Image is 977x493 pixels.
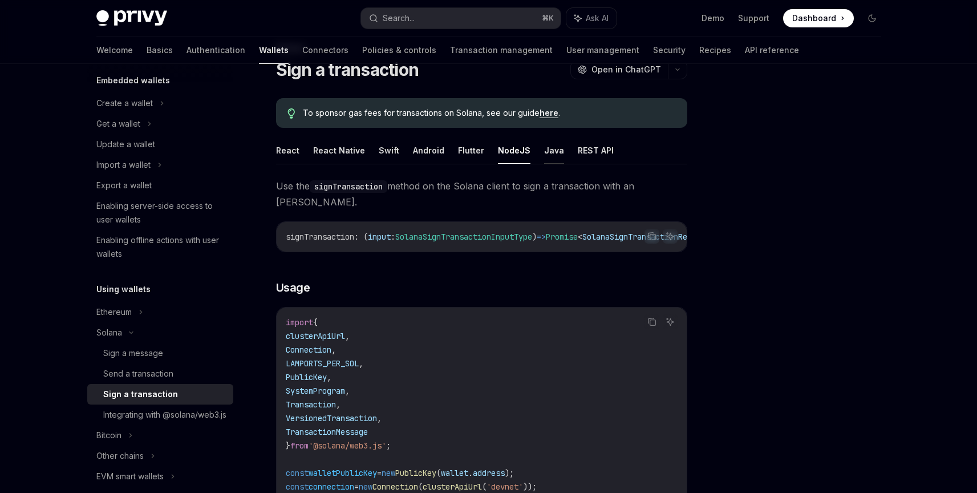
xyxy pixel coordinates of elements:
a: Demo [702,13,724,24]
button: Open in ChatGPT [570,60,668,79]
span: new [359,482,372,492]
span: => [537,232,546,242]
span: ( [482,482,487,492]
span: import [286,317,313,328]
a: Transaction management [450,37,553,64]
button: Ask AI [663,229,678,244]
span: To sponsor gas fees for transactions on Solana, see our guide . [303,107,675,119]
span: { [313,317,318,328]
a: Enabling server-side access to user wallets [87,196,233,230]
div: Bitcoin [96,429,121,442]
a: Recipes [699,37,731,64]
button: React [276,137,299,164]
span: const [286,468,309,478]
span: , [336,399,340,410]
span: , [331,345,336,355]
button: Swift [379,137,399,164]
span: PublicKey [395,468,436,478]
span: ( [436,468,441,478]
button: Search...⌘K [361,8,561,29]
span: Ask AI [586,13,609,24]
span: Connection [286,345,331,355]
div: Other chains [96,449,144,463]
button: REST API [578,137,614,164]
div: Update a wallet [96,138,155,151]
button: Copy the contents from the code block [644,314,659,329]
code: signTransaction [310,180,387,193]
span: ; [386,441,391,451]
button: Copy the contents from the code block [644,229,659,244]
span: < [578,232,582,242]
div: Enabling offline actions with user wallets [96,233,226,261]
div: Enabling server-side access to user wallets [96,199,226,227]
span: ⌘ K [542,14,554,23]
span: Dashboard [792,13,836,24]
a: Export a wallet [87,175,233,196]
a: Security [653,37,686,64]
span: Use the method on the Solana client to sign a transaction with an [PERSON_NAME]. [276,178,687,210]
span: input [368,232,391,242]
a: Enabling offline actions with user wallets [87,230,233,264]
div: Solana [96,326,122,340]
span: PublicKey [286,372,327,382]
span: , [345,331,350,341]
span: = [377,468,382,478]
span: SolanaSignTransactionResponseType [582,232,733,242]
span: = [354,482,359,492]
a: Support [738,13,769,24]
span: clusterApiUrl [286,331,345,341]
h1: Sign a transaction [276,59,419,80]
span: address [473,468,505,478]
span: , [345,386,350,396]
button: React Native [313,137,365,164]
div: Sign a message [103,346,163,360]
a: Dashboard [783,9,854,27]
img: dark logo [96,10,167,26]
button: Ask AI [566,8,617,29]
span: ); [505,468,514,478]
button: NodeJS [498,137,530,164]
button: Android [413,137,444,164]
span: , [359,358,363,369]
a: Basics [147,37,173,64]
span: )); [523,482,537,492]
a: Wallets [259,37,289,64]
div: Search... [383,11,415,25]
span: Open in ChatGPT [591,64,661,75]
div: Get a wallet [96,117,140,131]
button: Toggle dark mode [863,9,881,27]
div: Sign a transaction [103,387,178,401]
a: Welcome [96,37,133,64]
span: . [468,468,473,478]
span: walletPublicKey [309,468,377,478]
span: ( [418,482,423,492]
span: '@solana/web3.js' [309,441,386,451]
span: 'devnet' [487,482,523,492]
span: } [286,441,290,451]
a: Send a transaction [87,363,233,384]
a: Authentication [187,37,245,64]
h5: Using wallets [96,282,151,296]
a: Connectors [302,37,348,64]
span: TransactionMessage [286,427,368,437]
div: EVM smart wallets [96,470,164,483]
span: SolanaSignTransactionInputType [395,232,532,242]
a: here [540,108,558,118]
span: : ( [354,232,368,242]
span: const [286,482,309,492]
a: Integrating with @solana/web3.js [87,405,233,425]
span: : [391,232,395,242]
a: Update a wallet [87,134,233,155]
span: Usage [276,280,310,296]
span: signTransaction [286,232,354,242]
span: new [382,468,395,478]
span: Transaction [286,399,336,410]
span: SystemProgram [286,386,345,396]
a: User management [566,37,639,64]
div: Integrating with @solana/web3.js [103,408,226,422]
span: Promise [546,232,578,242]
span: connection [309,482,354,492]
span: from [290,441,309,451]
div: Send a transaction [103,367,173,381]
span: , [377,413,382,423]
